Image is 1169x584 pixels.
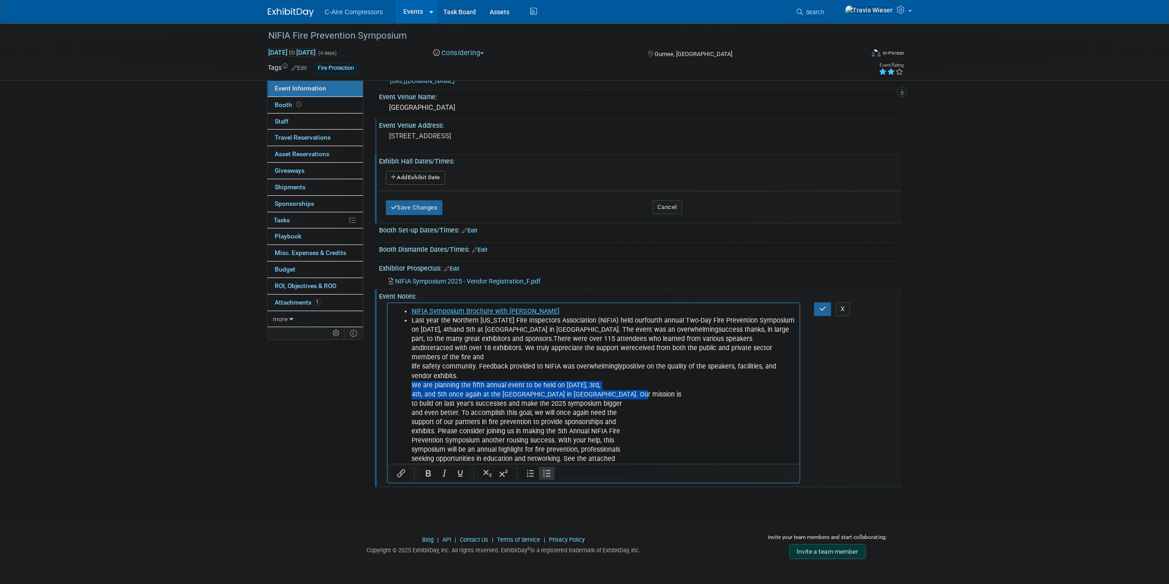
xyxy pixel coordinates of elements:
a: Edit [444,266,459,272]
a: Shipments [267,179,363,195]
span: to [288,49,296,56]
div: Event Venue Name: [379,90,902,102]
span: ROI, Objectives & ROO [275,282,336,289]
iframe: Rich Text Area [388,303,800,464]
span: Shipments [275,183,305,191]
td: Tags [268,63,307,74]
div: Event Rating [878,63,903,68]
a: Terms of Service [497,536,540,543]
a: Tasks [267,212,363,228]
button: Underline [452,467,468,480]
a: Sponsorships [267,196,363,212]
span: Asset Reservations [275,150,329,158]
a: [URL][DOMAIN_NAME] [390,77,455,85]
button: AddExhibit Date [386,171,445,185]
span: Gurnee, [GEOGRAPHIC_DATA] [655,51,732,57]
span: Booth [275,101,303,108]
span: | [435,536,441,543]
span: Booth not reserved yet [294,101,303,108]
span: | [452,536,458,543]
span: Staff [275,118,288,125]
sup: ® [527,546,531,551]
span: NIFIA Symposium 2025 - Vendor Registration_F.pdf [395,278,541,285]
span: Travel Reservations [275,134,331,141]
div: Booth Set-up Dates/Times: [379,223,902,235]
a: Playbook [267,228,363,244]
span: [DATE] [DATE] [268,48,316,57]
span: 1 [314,299,321,306]
button: Insert/edit link [393,467,409,480]
button: Numbered list [523,467,538,480]
a: Event Information [267,80,363,96]
a: Contact Us [460,536,488,543]
div: Exhibitor Prospectus: [379,261,902,273]
span: Tasks [274,216,290,224]
div: Exhibit Hall Dates/Times: [379,154,902,166]
li: Last year the Northern [US_STATE] Fire Inspectors Association (NIFIA) held our fourth annual Two-... [24,13,407,170]
body: Rich Text Area. Press ALT-0 for help. [5,4,407,170]
td: Toggle Event Tabs [344,327,363,339]
a: more [267,311,363,327]
div: Event Venue Address: [379,119,902,130]
button: Cancel [652,200,682,214]
a: API [442,536,451,543]
a: ROI, Objectives & ROO [267,278,363,294]
span: Misc. Expenses & Credits [275,249,346,256]
div: Invite your team members and start collaborating: [753,533,902,547]
a: Staff [267,113,363,130]
a: Asset Reservations [267,146,363,162]
a: Invite a team member [789,544,865,559]
div: [GEOGRAPHIC_DATA] [386,101,895,115]
td: Personalize Event Tab Strip [328,327,344,339]
span: Giveaways [275,167,305,174]
span: Attachments [275,299,321,306]
a: Edit [292,65,307,71]
span: | [490,536,496,543]
div: NIFIA Fire Prevention Symposium [265,28,850,44]
button: Bold [420,467,436,480]
img: Format-Inperson.png [871,49,881,57]
span: C-Aire Compressors [325,8,383,16]
span: Budget [275,266,295,273]
a: NIFIA Symposium Brochure with [PERSON_NAME] [24,4,172,12]
a: NIFIA Symposium 2025 - Vendor Registration_F.pdf [389,278,541,285]
button: Superscript [496,467,511,480]
a: Edit [472,247,487,253]
button: X [836,302,850,316]
span: Playbook [275,232,301,240]
a: Edit [462,227,477,234]
button: Italic [436,467,452,480]
a: Misc. Expenses & Credits [267,245,363,261]
div: Event Format [809,48,904,62]
span: more [273,315,288,323]
a: Search [791,4,833,20]
div: In-Person [882,50,904,57]
a: Privacy Policy [549,536,585,543]
a: Giveaways [267,163,363,179]
span: Event Information [275,85,326,92]
span: (4 days) [317,50,337,56]
a: Attachments1 [267,295,363,311]
a: Travel Reservations [267,130,363,146]
img: ExhibitDay [268,8,314,17]
a: Blog [422,536,434,543]
span: | [542,536,548,543]
pre: [STREET_ADDRESS] [389,132,587,140]
button: Bullet list [539,467,554,480]
div: Event Notes: [379,289,902,301]
div: Copyright © 2025 ExhibitDay, Inc. All rights reserved. ExhibitDay is a registered trademark of Ex... [268,544,740,555]
span: Search [803,9,824,16]
button: Considering [430,48,487,58]
div: Fire Protection [315,63,357,73]
img: Travis Wieser [845,5,893,15]
a: Booth [267,97,363,113]
button: Save Changes [386,200,443,215]
button: Subscript [480,467,495,480]
a: Budget [267,261,363,278]
div: Booth Dismantle Dates/Times: [379,243,902,255]
span: Sponsorships [275,200,314,207]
